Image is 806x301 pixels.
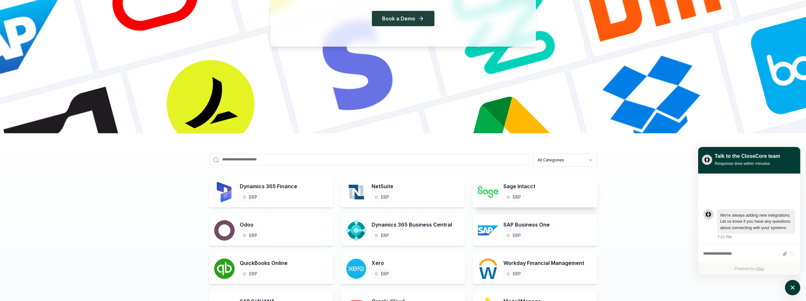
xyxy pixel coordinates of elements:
button: Attach files by clicking or dropping files here [782,251,787,257]
div: atlas-composer [703,248,795,260]
h3: NetSuite [372,182,393,190]
img: QuickBooks Online logo [214,259,235,279]
div: ERP [381,233,389,238]
div: ERP [249,271,257,277]
h3: SAP Business One [503,221,550,228]
div: ERP [249,233,257,238]
div: atlas-message-text [720,212,792,231]
img: Odoo logo [214,220,235,241]
h3: Dynamics 365 Finance [240,182,297,190]
img: Dynamics 365 Business Central logo [346,220,366,241]
img: SAP Business One logo [478,220,498,241]
img: Dynamics 365 Finance logo [214,182,235,202]
div: ERP [249,194,257,200]
h3: Dynamics 365 Business Central [372,221,452,228]
div: ERP [513,271,521,277]
img: Workday Financial Management logo [478,259,498,279]
div: ERP [381,271,389,277]
button: atlas-launcher [785,280,800,295]
h3: Sage Intacct [503,182,535,190]
img: Xero logo [346,259,366,279]
div: Talk to the CloseCore team [715,152,780,160]
h3: Xero [372,259,392,267]
img: Sage Intacct logo [478,182,498,202]
button: Book a Demo [372,11,434,26]
div: atlas-ticket [698,174,800,275]
div: Powered by [698,263,800,275]
h3: Odoo [240,221,260,228]
div: ERP [513,233,521,238]
div: Friday, September 26, 7:21 PM [717,209,795,240]
div: ERP [513,194,521,200]
h3: Workday Financial Management [503,259,584,267]
div: ERP [381,194,389,200]
img: yblje5SQxOoZuw2TcITt_icon.png [702,155,712,165]
div: atlas-message-author-avatar [703,209,713,220]
div: Response time within minutes [715,160,780,167]
div: atlas-window [698,147,800,275]
div: atlas-message [703,209,795,240]
img: NetSuite logo [346,182,366,202]
div: 7:21 PM [717,234,732,240]
div: atlas-message-bubble [717,209,795,234]
a: Atlas [756,266,764,271]
h3: QuickBooks Online [240,259,288,267]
